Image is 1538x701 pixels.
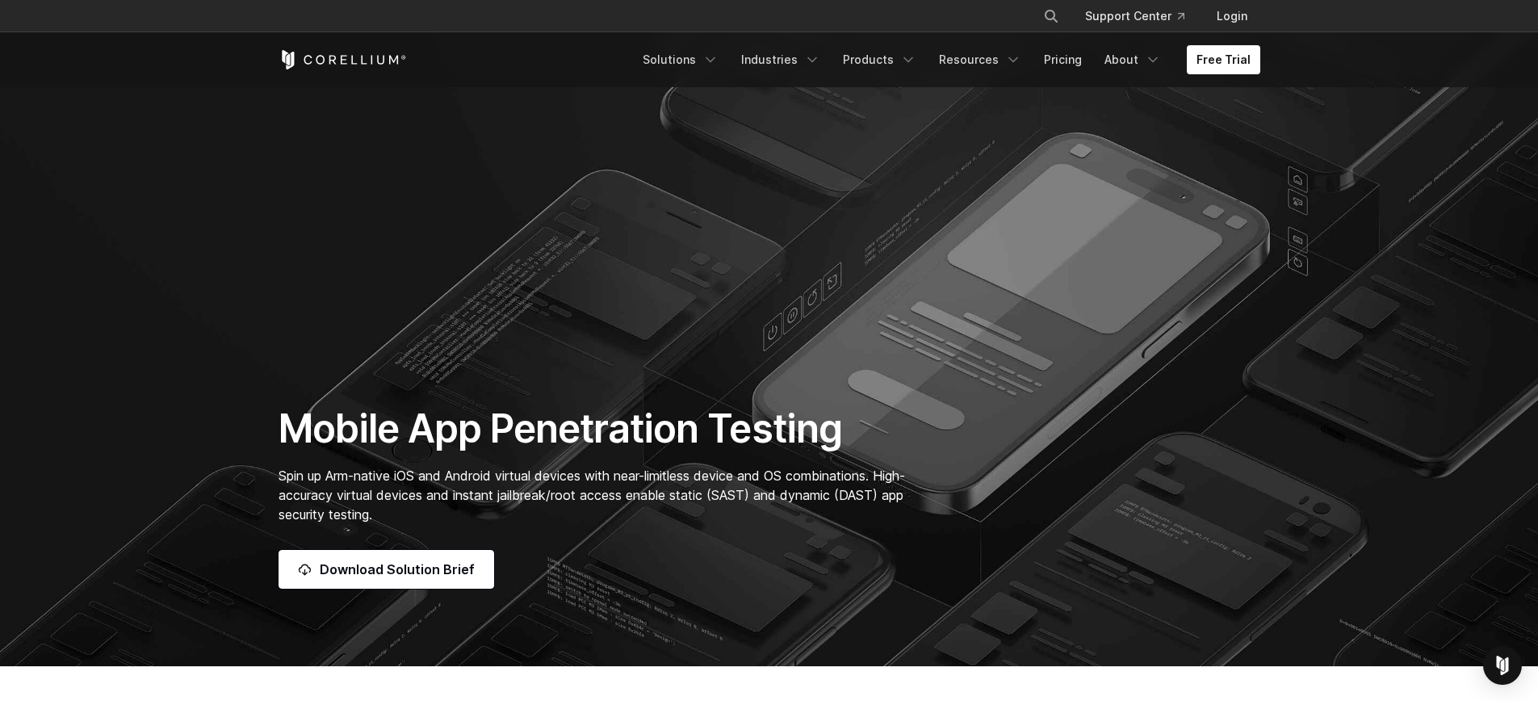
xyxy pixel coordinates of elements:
[320,560,475,579] span: Download Solution Brief
[1072,2,1197,31] a: Support Center
[633,45,728,74] a: Solutions
[1204,2,1260,31] a: Login
[1095,45,1171,74] a: About
[279,50,407,69] a: Corellium Home
[833,45,926,74] a: Products
[279,468,905,523] span: Spin up Arm-native iOS and Android virtual devices with near-limitless device and OS combinations...
[279,550,494,589] a: Download Solution Brief
[1034,45,1092,74] a: Pricing
[731,45,830,74] a: Industries
[279,405,922,453] h1: Mobile App Penetration Testing
[1483,646,1522,685] div: Open Intercom Messenger
[1187,45,1260,74] a: Free Trial
[1037,2,1066,31] button: Search
[929,45,1031,74] a: Resources
[1024,2,1260,31] div: Navigation Menu
[633,45,1260,74] div: Navigation Menu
